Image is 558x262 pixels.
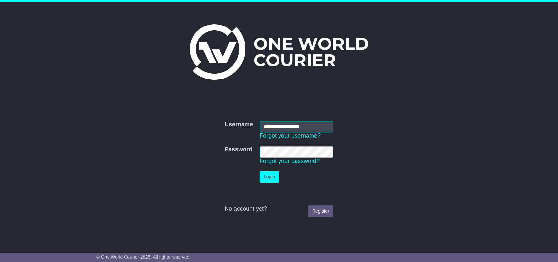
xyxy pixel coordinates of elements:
[96,254,191,260] span: © One World Courier 2025. All rights reserved.
[260,158,320,164] a: Forgot your password?
[260,171,279,183] button: Login
[260,132,321,139] a: Forgot your username?
[190,24,368,80] img: One World
[225,146,252,153] label: Password
[225,205,333,213] div: No account yet?
[308,205,333,217] a: Register
[225,121,253,128] label: Username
